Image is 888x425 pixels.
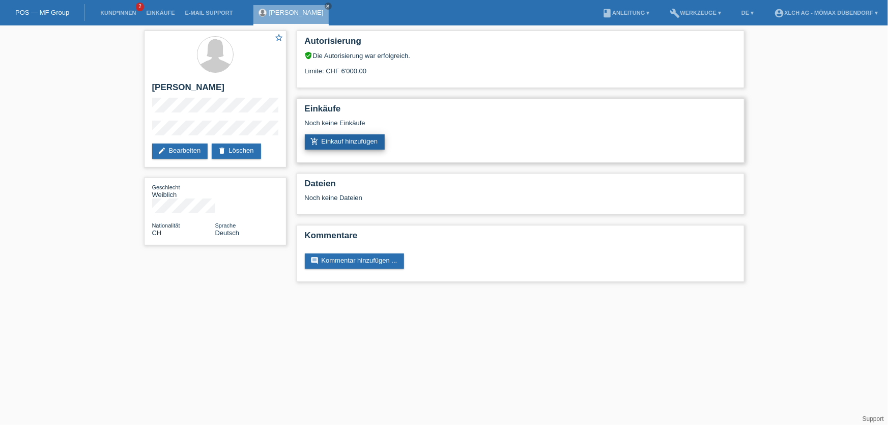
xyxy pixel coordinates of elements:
i: star_border [275,33,284,42]
i: edit [158,147,166,155]
span: Schweiz [152,229,162,237]
h2: Kommentare [305,231,736,246]
i: verified_user [305,51,313,60]
a: close [325,3,332,10]
a: Einkäufe [141,10,180,16]
h2: Autorisierung [305,36,736,51]
span: Deutsch [215,229,240,237]
i: close [326,4,331,9]
h2: Dateien [305,179,736,194]
div: Noch keine Einkäufe [305,119,736,134]
i: delete [218,147,226,155]
span: 2 [136,3,144,11]
a: star_border [275,33,284,44]
a: commentKommentar hinzufügen ... [305,253,405,269]
a: buildWerkzeuge ▾ [665,10,727,16]
span: Nationalität [152,222,180,229]
i: account_circle [775,8,785,18]
div: Limite: CHF 6'000.00 [305,60,736,75]
div: Weiblich [152,183,215,199]
a: add_shopping_cartEinkauf hinzufügen [305,134,385,150]
i: book [602,8,612,18]
h2: [PERSON_NAME] [152,82,278,98]
i: build [670,8,680,18]
div: Noch keine Dateien [305,194,616,202]
a: bookAnleitung ▾ [597,10,654,16]
a: account_circleXLCH AG - Mömax Dübendorf ▾ [769,10,883,16]
span: Geschlecht [152,184,180,190]
a: DE ▾ [736,10,759,16]
a: Kund*innen [95,10,141,16]
a: Support [863,415,884,422]
a: deleteLöschen [212,144,261,159]
h2: Einkäufe [305,104,736,119]
i: add_shopping_cart [311,137,319,146]
a: [PERSON_NAME] [269,9,324,16]
span: Sprache [215,222,236,229]
a: editBearbeiten [152,144,208,159]
a: E-Mail Support [180,10,238,16]
i: comment [311,257,319,265]
a: POS — MF Group [15,9,69,16]
div: Die Autorisierung war erfolgreich. [305,51,736,60]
